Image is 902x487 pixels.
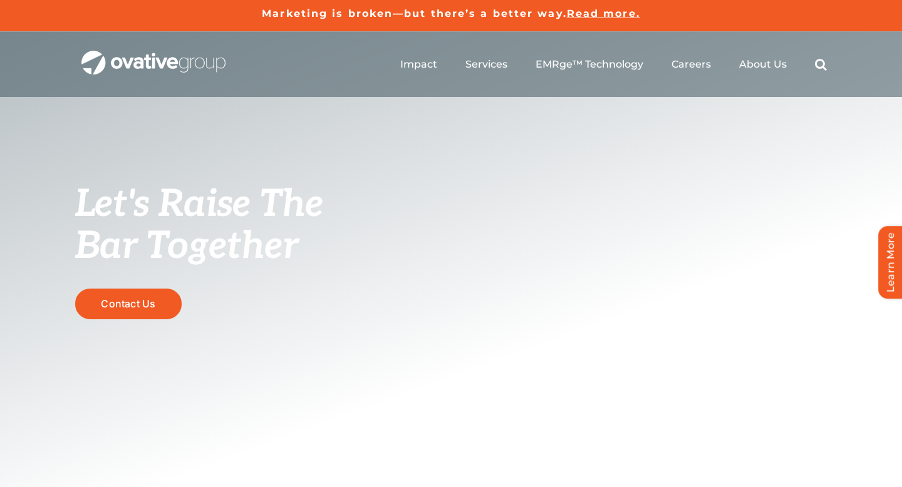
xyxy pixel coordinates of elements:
a: Read more. [567,8,640,19]
a: Services [465,58,507,71]
span: Contact Us [101,298,155,310]
a: Search [815,58,827,71]
a: About Us [739,58,787,71]
span: Let's Raise The [75,182,324,227]
nav: Menu [400,44,827,85]
a: EMRge™ Technology [536,58,643,71]
span: Bar Together [75,224,298,269]
a: Marketing is broken—but there’s a better way. [262,8,567,19]
a: Contact Us [75,289,182,319]
a: OG_Full_horizontal_WHT [81,49,225,61]
a: Careers [671,58,711,71]
a: Impact [400,58,437,71]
